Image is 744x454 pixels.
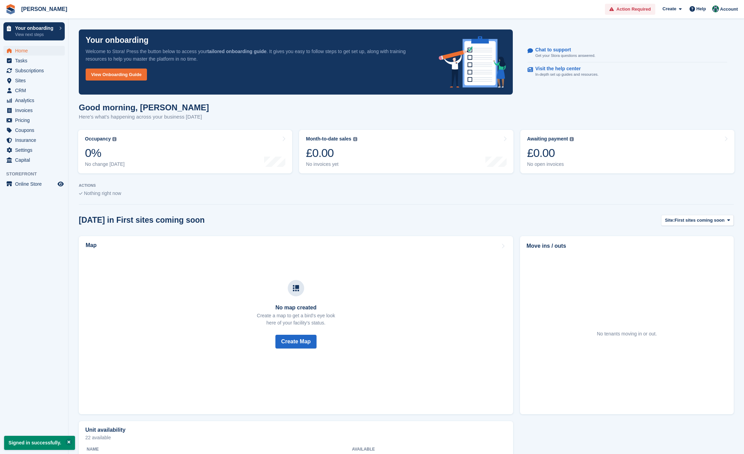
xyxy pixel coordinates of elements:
[3,145,65,155] a: menu
[4,436,75,450] p: Signed in successfully.
[79,236,513,414] a: Map No map created Create a map to get a bird's eye lookhere of your facility's status. Create Map
[6,171,68,177] span: Storefront
[15,115,56,125] span: Pricing
[15,135,56,145] span: Insurance
[597,330,657,338] div: No tenants moving in or out.
[696,5,706,12] span: Help
[85,427,125,433] h2: Unit availability
[79,183,734,188] p: ACTIONS
[720,6,738,13] span: Account
[15,76,56,85] span: Sites
[15,145,56,155] span: Settings
[520,130,734,173] a: Awaiting payment £0.00 No open invoices
[306,136,351,142] div: Month-to-date sales
[18,3,70,15] a: [PERSON_NAME]
[79,192,83,195] img: blank_slate_check_icon-ba018cac091ee9be17c0a81a6c232d5eb81de652e7a59be601be346b1b6ddf79.svg
[86,36,149,44] p: Your onboarding
[306,146,357,160] div: £0.00
[605,4,655,15] a: Action Required
[3,106,65,115] a: menu
[15,179,56,189] span: Online Store
[86,48,428,63] p: Welcome to Stora! Press the button below to access your . It gives you easy to follow steps to ge...
[15,46,56,56] span: Home
[3,155,65,165] a: menu
[207,49,266,54] strong: tailored onboarding guide
[79,216,205,225] h2: [DATE] in First sites coming soon
[535,72,599,77] p: In-depth set up guides and resources.
[665,217,674,224] span: Site:
[15,86,56,95] span: CRM
[662,5,676,12] span: Create
[3,179,65,189] a: menu
[3,86,65,95] a: menu
[15,106,56,115] span: Invoices
[674,217,724,224] span: First sites coming soon
[527,161,574,167] div: No open invoices
[257,312,335,327] p: Create a map to get a bird's eye look here of your facility's status.
[15,96,56,105] span: Analytics
[528,44,727,62] a: Chat to support Get your Stora questions answered.
[3,66,65,75] a: menu
[353,137,357,141] img: icon-info-grey-7440780725fd019a000dd9b08b2336e03edf1995a4989e88bcd33f0948082b44.svg
[299,130,513,173] a: Month-to-date sales £0.00 No invoices yet
[617,6,651,13] span: Action Required
[86,69,147,81] a: View Onboarding Guide
[661,215,734,226] button: Site: First sites coming soon
[79,103,209,112] h1: Good morning, [PERSON_NAME]
[3,135,65,145] a: menu
[3,56,65,65] a: menu
[85,136,111,142] div: Occupancy
[57,180,65,188] a: Preview store
[15,32,56,38] p: View next steps
[3,115,65,125] a: menu
[3,76,65,85] a: menu
[535,66,593,72] p: Visit the help center
[3,125,65,135] a: menu
[526,242,727,250] h2: Move ins / outs
[535,53,595,59] p: Get your Stora questions answered.
[78,130,292,173] a: Occupancy 0% No change [DATE]
[257,305,335,311] h3: No map created
[15,66,56,75] span: Subscriptions
[5,4,16,14] img: stora-icon-8386f47178a22dfd0bd8f6a31ec36ba5ce8667c1dd55bd0f319d3a0aa187defe.svg
[275,335,317,348] button: Create Map
[15,125,56,135] span: Coupons
[15,56,56,65] span: Tasks
[712,5,719,12] img: Isak Martinelle
[527,146,574,160] div: £0.00
[15,26,56,30] p: Your onboarding
[439,36,506,88] img: onboarding-info-6c161a55d2c0e0a8cae90662b2fe09162a5109e8cc188191df67fb4f79e88e88.svg
[112,137,116,141] img: icon-info-grey-7440780725fd019a000dd9b08b2336e03edf1995a4989e88bcd33f0948082b44.svg
[527,136,568,142] div: Awaiting payment
[85,146,125,160] div: 0%
[293,285,299,291] img: map-icn-33ee37083ee616e46c38cad1a60f524a97daa1e2b2c8c0bc3eb3415660979fc1.svg
[3,22,65,40] a: Your onboarding View next steps
[306,161,357,167] div: No invoices yet
[84,191,121,196] span: Nothing right now
[570,137,574,141] img: icon-info-grey-7440780725fd019a000dd9b08b2336e03edf1995a4989e88bcd33f0948082b44.svg
[535,47,590,53] p: Chat to support
[15,155,56,165] span: Capital
[85,161,125,167] div: No change [DATE]
[85,435,507,440] p: 22 available
[86,242,97,248] h2: Map
[528,62,727,81] a: Visit the help center In-depth set up guides and resources.
[79,113,209,121] p: Here's what's happening across your business [DATE]
[3,96,65,105] a: menu
[3,46,65,56] a: menu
